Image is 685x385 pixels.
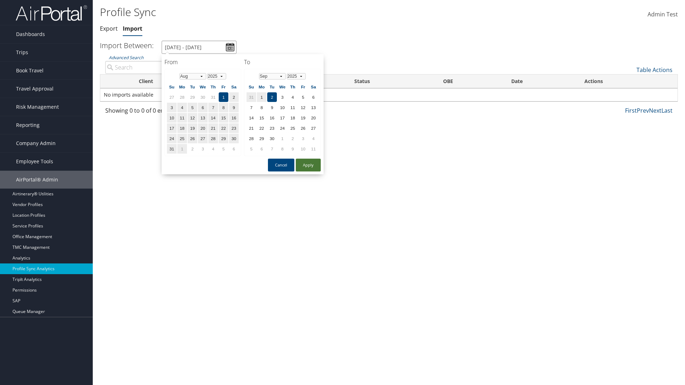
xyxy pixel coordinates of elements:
[298,92,308,102] td: 5
[16,153,53,170] span: Employee Tools
[198,103,208,112] td: 6
[16,43,28,61] span: Trips
[648,10,678,18] span: Admin Test
[636,66,673,74] a: Table Actions
[288,103,298,112] td: 11
[257,144,267,154] td: 6
[188,113,197,123] td: 12
[162,41,237,54] input: [DATE] - [DATE]
[219,82,228,92] th: Fr
[167,113,177,123] td: 10
[177,82,187,92] th: Mo
[288,113,298,123] td: 18
[16,98,59,116] span: Risk Management
[309,103,318,112] td: 13
[188,144,197,154] td: 2
[278,103,287,112] td: 10
[298,123,308,133] td: 26
[132,75,216,88] th: Client: activate to sort column ascending
[208,134,218,143] td: 28
[578,75,678,88] th: Actions
[247,82,256,92] th: Su
[208,144,218,154] td: 4
[188,92,197,102] td: 29
[167,134,177,143] td: 24
[298,134,308,143] td: 3
[247,134,256,143] td: 28
[247,144,256,154] td: 5
[637,107,649,114] a: Prev
[244,58,321,66] h4: To
[437,75,505,88] th: OBE: activate to sort column ascending
[257,92,267,102] td: 1
[16,171,58,189] span: AirPortal® Admin
[348,75,437,88] th: Status: activate to sort column descending
[177,113,187,123] td: 11
[267,134,277,143] td: 30
[229,82,239,92] th: Sa
[247,103,256,112] td: 7
[257,113,267,123] td: 15
[309,134,318,143] td: 4
[188,82,197,92] th: Tu
[188,103,197,112] td: 5
[278,82,287,92] th: We
[16,134,56,152] span: Company Admin
[219,92,228,102] td: 1
[257,134,267,143] td: 29
[229,144,239,154] td: 6
[229,92,239,102] td: 2
[219,103,228,112] td: 8
[198,123,208,133] td: 20
[16,25,45,43] span: Dashboards
[257,103,267,112] td: 8
[16,116,40,134] span: Reporting
[105,106,239,118] div: Showing 0 to 0 of 0 entries
[167,82,177,92] th: Su
[100,41,154,50] h3: Import Between:
[229,113,239,123] td: 16
[229,123,239,133] td: 23
[309,144,318,154] td: 11
[257,123,267,133] td: 22
[188,123,197,133] td: 19
[208,123,218,133] td: 21
[208,103,218,112] td: 7
[247,113,256,123] td: 14
[288,123,298,133] td: 25
[288,92,298,102] td: 4
[109,55,143,61] a: Advanced Search
[296,159,321,171] button: Apply
[288,82,298,92] th: Th
[16,62,44,79] span: Book Travel
[219,134,228,143] td: 29
[100,25,118,32] a: Export
[649,107,661,114] a: Next
[267,92,277,102] td: 2
[229,103,239,112] td: 9
[167,92,177,102] td: 27
[229,134,239,143] td: 30
[198,92,208,102] td: 30
[198,134,208,143] td: 27
[219,144,228,154] td: 5
[267,123,277,133] td: 23
[177,144,187,154] td: 1
[298,103,308,112] td: 12
[309,113,318,123] td: 20
[208,82,218,92] th: Th
[177,134,187,143] td: 25
[167,123,177,133] td: 17
[268,159,294,171] button: Cancel
[177,92,187,102] td: 28
[100,5,485,20] h1: Profile Sync
[167,144,177,154] td: 31
[278,134,287,143] td: 1
[309,92,318,102] td: 6
[267,82,277,92] th: Tu
[198,144,208,154] td: 3
[247,123,256,133] td: 21
[208,113,218,123] td: 14
[177,123,187,133] td: 18
[661,107,673,114] a: Last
